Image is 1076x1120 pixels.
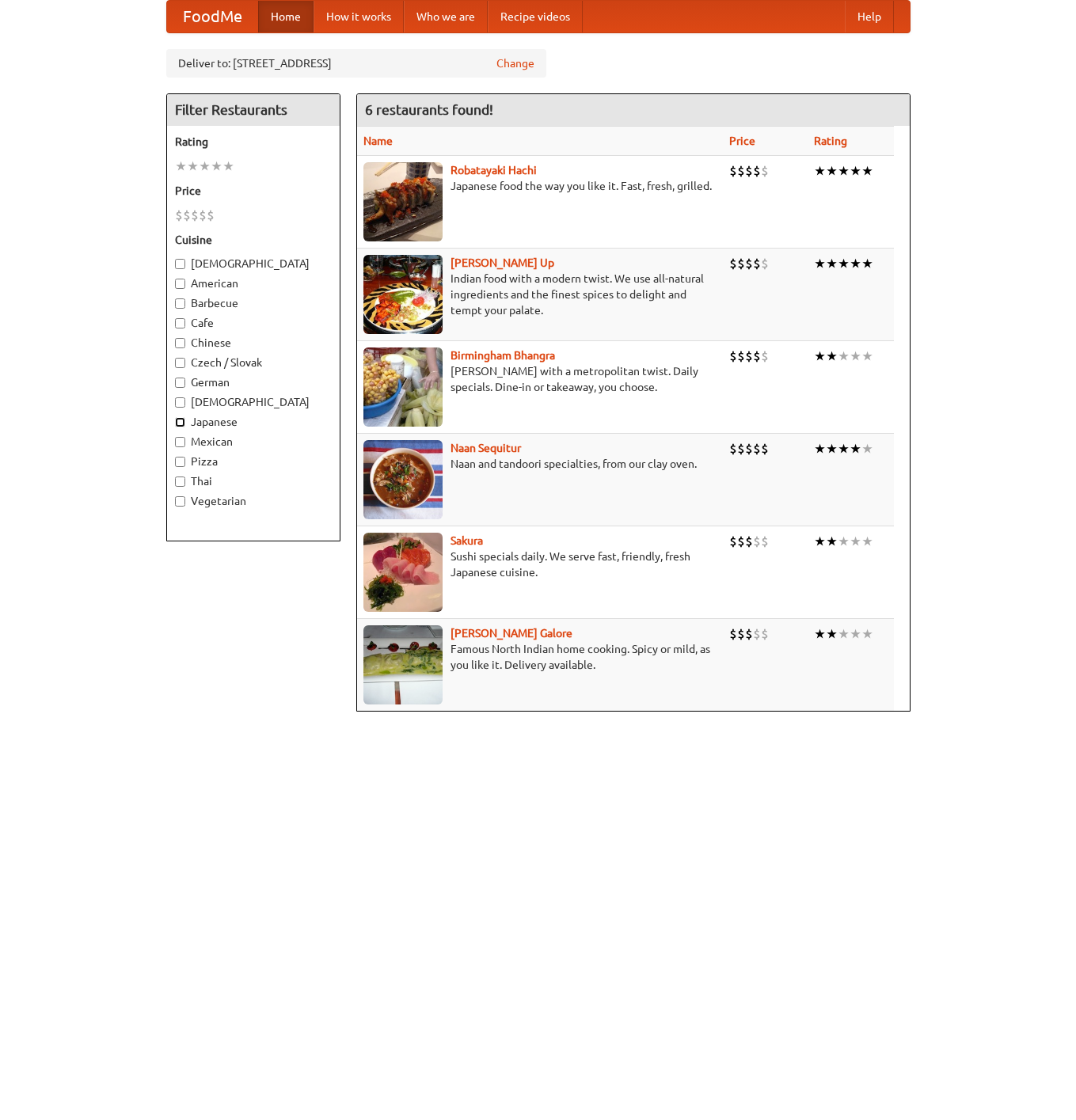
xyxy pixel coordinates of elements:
[187,158,199,175] li: ★
[838,162,850,180] li: ★
[737,440,745,457] li: $
[363,440,443,519] img: naansequitur.jpg
[363,178,717,194] p: Japanese food the way you like it. Fast, fresh, grilled.
[850,625,861,643] li: ★
[838,533,850,550] li: ★
[175,434,332,450] label: Mexican
[845,1,894,32] a: Help
[258,1,314,32] a: Home
[745,162,753,180] li: $
[753,440,761,457] li: $
[451,164,537,177] a: Robatayaki Hachi
[175,374,332,390] label: German
[451,256,554,269] a: [PERSON_NAME] Up
[175,315,332,331] label: Cafe
[761,162,769,180] li: $
[175,183,332,199] h5: Price
[850,533,861,550] li: ★
[753,347,761,365] li: $
[175,454,332,469] label: Pizza
[167,94,340,126] h4: Filter Restaurants
[737,255,745,272] li: $
[850,255,861,272] li: ★
[826,162,838,180] li: ★
[363,549,717,580] p: Sushi specials daily. We serve fast, friendly, fresh Japanese cuisine.
[729,440,737,457] li: $
[850,440,861,457] li: ★
[814,347,826,365] li: ★
[838,625,850,643] li: ★
[199,207,207,224] li: $
[753,533,761,550] li: $
[826,533,838,550] li: ★
[838,440,850,457] li: ★
[861,625,873,643] li: ★
[175,437,185,447] input: Mexican
[363,255,443,334] img: curryup.jpg
[211,158,222,175] li: ★
[175,232,332,248] h5: Cuisine
[838,347,850,365] li: ★
[745,533,753,550] li: $
[826,255,838,272] li: ★
[451,349,555,362] b: Birmingham Bhangra
[191,207,199,224] li: $
[745,440,753,457] li: $
[363,533,443,612] img: sakura.jpg
[175,355,332,370] label: Czech / Slovak
[365,102,493,117] ng-pluralize: 6 restaurants found!
[363,363,717,395] p: [PERSON_NAME] with a metropolitan twist. Daily specials. Dine-in or takeaway, you choose.
[729,347,737,365] li: $
[175,417,185,427] input: Japanese
[207,207,215,224] li: $
[175,256,332,271] label: [DEMOGRAPHIC_DATA]
[175,318,185,328] input: Cafe
[729,162,737,180] li: $
[175,394,332,410] label: [DEMOGRAPHIC_DATA]
[175,158,187,175] li: ★
[175,496,185,507] input: Vegetarian
[826,347,838,365] li: ★
[761,533,769,550] li: $
[404,1,488,32] a: Who we are
[363,347,443,427] img: bhangra.jpg
[814,533,826,550] li: ★
[451,442,521,454] a: Naan Sequitur
[222,158,234,175] li: ★
[745,255,753,272] li: $
[729,255,737,272] li: $
[363,456,717,472] p: Naan and tandoori specialties, from our clay oven.
[861,162,873,180] li: ★
[729,625,737,643] li: $
[175,493,332,509] label: Vegetarian
[451,627,572,640] b: [PERSON_NAME] Galore
[850,347,861,365] li: ★
[753,625,761,643] li: $
[745,625,753,643] li: $
[814,162,826,180] li: ★
[175,473,332,489] label: Thai
[175,358,185,368] input: Czech / Slovak
[175,476,185,487] input: Thai
[175,134,332,150] h5: Rating
[814,255,826,272] li: ★
[314,1,404,32] a: How it works
[175,275,332,291] label: American
[363,641,717,673] p: Famous North Indian home cooking. Spicy or mild, as you like it. Delivery available.
[175,457,185,467] input: Pizza
[826,440,838,457] li: ★
[729,533,737,550] li: $
[861,440,873,457] li: ★
[838,255,850,272] li: ★
[737,162,745,180] li: $
[753,162,761,180] li: $
[745,347,753,365] li: $
[861,347,873,365] li: ★
[363,271,717,318] p: Indian food with a modern twist. We use all-natural ingredients and the finest spices to delight ...
[363,625,443,704] img: currygalore.jpg
[861,533,873,550] li: ★
[737,347,745,365] li: $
